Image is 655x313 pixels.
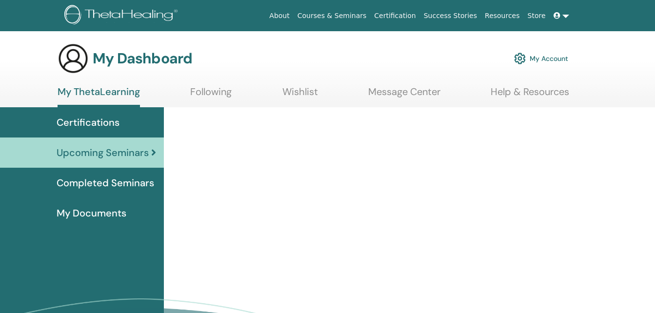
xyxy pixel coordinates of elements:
[58,43,89,74] img: generic-user-icon.jpg
[514,48,568,69] a: My Account
[294,7,371,25] a: Courses & Seminars
[370,7,419,25] a: Certification
[57,176,154,190] span: Completed Seminars
[58,86,140,107] a: My ThetaLearning
[265,7,293,25] a: About
[93,50,192,67] h3: My Dashboard
[368,86,440,105] a: Message Center
[57,206,126,220] span: My Documents
[190,86,232,105] a: Following
[481,7,524,25] a: Resources
[282,86,318,105] a: Wishlist
[57,145,149,160] span: Upcoming Seminars
[491,86,569,105] a: Help & Resources
[524,7,550,25] a: Store
[57,115,119,130] span: Certifications
[420,7,481,25] a: Success Stories
[514,50,526,67] img: cog.svg
[64,5,181,27] img: logo.png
